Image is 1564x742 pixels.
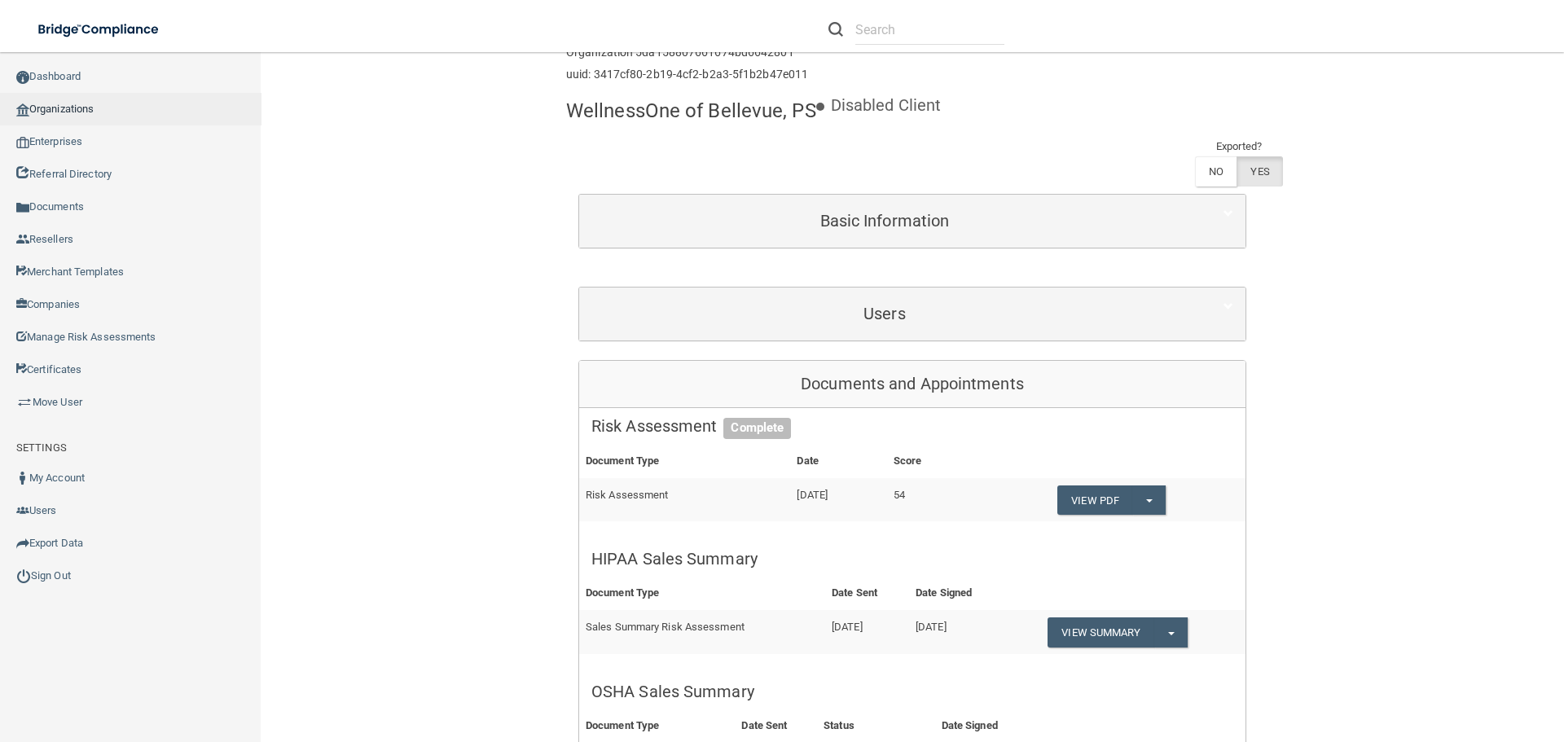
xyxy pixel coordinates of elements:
span: Complete [723,418,791,439]
h4: WellnessOne of Bellevue, PS [566,100,816,121]
img: ic-search.3b580494.png [828,22,843,37]
h5: Risk Assessment [591,417,1233,435]
label: SETTINGS [16,438,67,458]
p: Disabled Client [831,90,942,121]
td: [DATE] [825,610,909,654]
a: Users [591,296,1233,332]
img: enterprise.0d942306.png [16,137,29,148]
img: ic_reseller.de258add.png [16,233,29,246]
img: briefcase.64adab9b.png [16,394,33,411]
input: Search [855,15,1004,45]
th: Date [790,445,886,478]
td: Exported? [1195,137,1283,156]
th: Score [887,445,978,478]
div: Documents and Appointments [579,361,1245,408]
img: bridge_compliance_login_screen.278c3ca4.svg [24,13,174,46]
a: Basic Information [591,203,1233,239]
img: organization-icon.f8decf85.png [16,103,29,116]
td: Risk Assessment [579,478,790,522]
iframe: Drift Widget Chat Controller [1282,626,1544,692]
h5: Basic Information [591,212,1178,230]
label: YES [1237,156,1282,187]
a: View PDF [1057,485,1132,516]
td: [DATE] [909,610,1008,654]
th: Document Type [579,577,825,610]
th: Document Type [579,445,790,478]
th: Date Signed [909,577,1008,610]
img: ic_dashboard_dark.d01f4a41.png [16,71,29,84]
img: ic_power_dark.7ecde6b1.png [16,569,31,583]
img: icon-export.b9366987.png [16,537,29,550]
img: icon-users.e205127d.png [16,504,29,517]
h5: HIPAA Sales Summary [591,550,1233,568]
img: icon-documents.8dae5593.png [16,201,29,214]
img: ic_user_dark.df1a06c3.png [16,472,29,485]
h5: OSHA Sales Summary [591,683,1233,700]
td: Sales Summary Risk Assessment [579,610,825,654]
th: Date Sent [825,577,909,610]
a: View Summary [1048,617,1153,648]
h6: uuid: 3417cf80-2b19-4cf2-b2a3-5f1b2b47e011 [566,68,808,81]
td: 54 [887,478,978,522]
td: [DATE] [790,478,886,522]
h5: Users [591,305,1178,323]
label: NO [1195,156,1237,187]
